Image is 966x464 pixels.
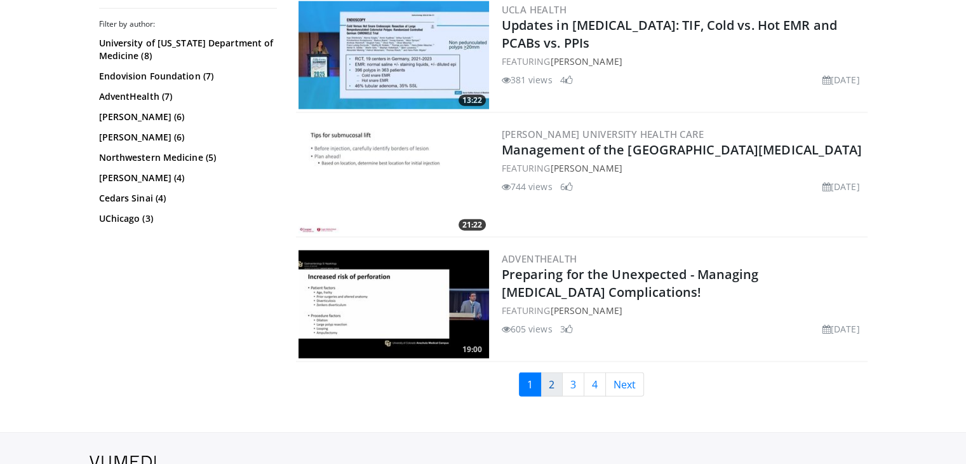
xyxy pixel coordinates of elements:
li: 605 views [502,322,553,336]
div: FEATURING [502,55,865,68]
img: 2dfbfe4f-0a99-4aee-88a8-7f891cd8994c.300x170_q85_crop-smart_upscale.jpg [299,126,489,234]
img: e59b1b0a-a9af-4124-8411-f5788a797143.300x170_q85_crop-smart_upscale.jpg [299,250,489,358]
span: 21:22 [459,219,486,231]
a: UCLA Health [502,3,567,16]
li: 381 views [502,73,553,86]
a: [PERSON_NAME] (6) [99,111,274,123]
a: [PERSON_NAME] [550,304,622,317]
div: FEATURING [502,304,865,317]
a: AdventHealth [502,252,577,265]
a: [PERSON_NAME] (6) [99,131,274,144]
a: 19:00 [299,250,489,358]
li: 4 [560,73,573,86]
li: [DATE] [822,73,860,86]
div: FEATURING [502,161,865,175]
li: [DATE] [822,322,860,336]
a: Next [605,372,644,397]
a: Updates in [MEDICAL_DATA]: TIF, Cold vs. Hot EMR and PCABs vs. PPIs [502,17,837,51]
span: 13:22 [459,95,486,106]
a: [PERSON_NAME] [550,55,622,67]
li: 3 [560,322,573,336]
nav: Search results pages [296,372,868,397]
a: 21:22 [299,126,489,234]
a: University of [US_STATE] Department of Medicine (8) [99,37,274,62]
span: 19:00 [459,344,486,355]
a: 2 [540,372,563,397]
a: [PERSON_NAME] [550,162,622,174]
li: 6 [560,180,573,193]
a: 13:22 [299,1,489,109]
a: Management of the [GEOGRAPHIC_DATA][MEDICAL_DATA] [502,141,862,158]
a: [PERSON_NAME] (4) [99,172,274,184]
a: 3 [562,372,584,397]
h3: Filter by author: [99,19,277,29]
a: 1 [519,372,541,397]
li: [DATE] [822,180,860,193]
a: Cedars Sinai (4) [99,192,274,205]
a: Preparing for the Unexpected - Managing [MEDICAL_DATA] Complications! [502,266,759,301]
a: 4 [584,372,606,397]
a: AdventHealth (7) [99,90,274,103]
img: ba4b67b0-0523-43f6-84ea-7381c397b307.300x170_q85_crop-smart_upscale.jpg [299,1,489,109]
a: UChicago (3) [99,212,274,225]
li: 744 views [502,180,553,193]
a: [PERSON_NAME] University Health Care [502,128,704,140]
a: Northwestern Medicine (5) [99,151,274,164]
a: Endovision Foundation (7) [99,70,274,83]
